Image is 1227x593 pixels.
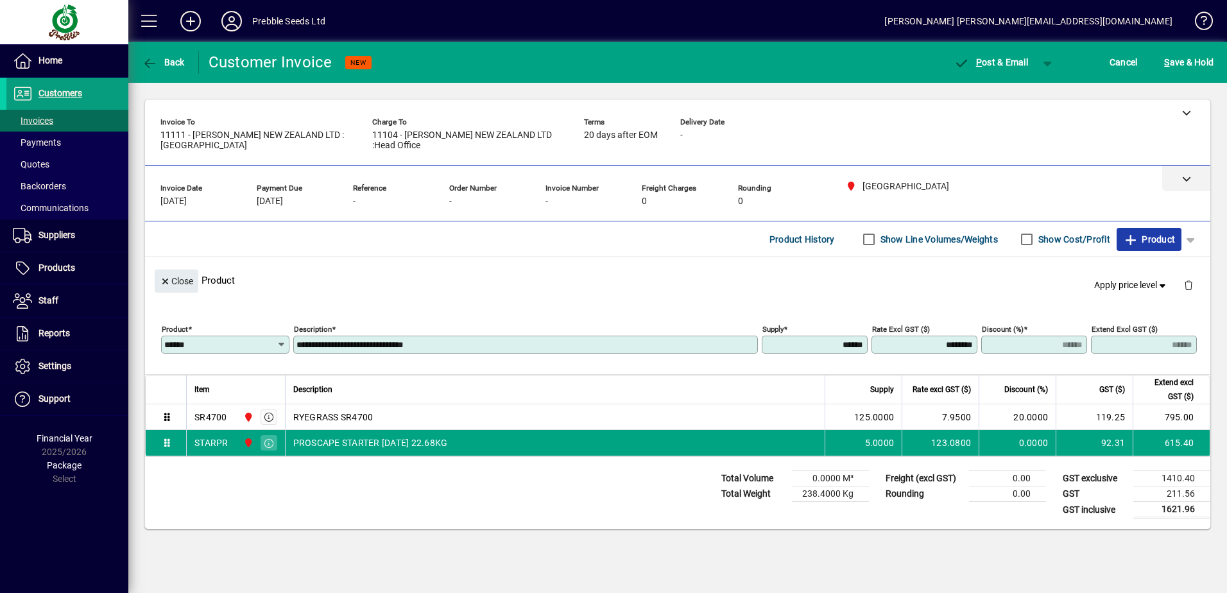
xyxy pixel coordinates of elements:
span: PROSCAPE STARTER [DATE] 22.68KG [293,436,448,449]
td: GST inclusive [1056,502,1133,518]
span: Quotes [13,159,49,169]
div: SR4700 [194,411,227,424]
td: GST exclusive [1056,471,1133,486]
a: Staff [6,285,128,317]
a: Knowledge Base [1185,3,1211,44]
a: Quotes [6,153,128,175]
button: Cancel [1106,51,1141,74]
app-page-header-button: Delete [1173,279,1204,291]
td: 0.0000 [979,430,1056,456]
td: 615.40 [1133,430,1210,456]
td: 211.56 [1133,486,1210,502]
mat-label: Supply [762,325,784,334]
div: [PERSON_NAME] [PERSON_NAME][EMAIL_ADDRESS][DOMAIN_NAME] [884,11,1172,31]
span: - [545,196,548,207]
span: PALMERSTON NORTH [240,436,255,450]
span: Apply price level [1094,279,1169,292]
a: Invoices [6,110,128,132]
span: Supply [870,382,894,397]
span: Package [47,460,82,470]
span: ave & Hold [1164,52,1214,73]
a: Settings [6,350,128,382]
td: Total Weight [715,486,792,502]
a: Reports [6,318,128,350]
app-page-header-button: Back [128,51,199,74]
span: Customers [39,88,82,98]
span: Products [39,262,75,273]
label: Show Line Volumes/Weights [878,233,998,246]
span: P [976,57,982,67]
button: Profile [211,10,252,33]
td: Total Volume [715,471,792,486]
app-page-header-button: Close [151,275,202,286]
span: Rate excl GST ($) [913,382,971,397]
td: 238.4000 Kg [792,486,869,502]
span: Reports [39,328,70,338]
a: Suppliers [6,219,128,252]
mat-label: Product [162,325,188,334]
span: Invoices [13,116,53,126]
button: Save & Hold [1161,51,1217,74]
span: Close [160,271,193,292]
a: Home [6,45,128,77]
td: GST [1056,486,1133,502]
span: Support [39,393,71,404]
span: Settings [39,361,71,371]
span: Product History [769,229,835,250]
span: PALMERSTON NORTH [240,410,255,424]
td: 1410.40 [1133,471,1210,486]
button: Close [155,270,198,293]
button: Product [1117,228,1181,251]
td: 1621.96 [1133,502,1210,518]
a: Payments [6,132,128,153]
mat-label: Discount (%) [982,325,1024,334]
mat-label: Extend excl GST ($) [1092,325,1158,334]
span: RYEGRASS SR4700 [293,411,373,424]
a: Communications [6,197,128,219]
span: [DATE] [160,196,187,207]
div: Prebble Seeds Ltd [252,11,325,31]
span: Payments [13,137,61,148]
div: 123.0800 [910,436,971,449]
span: Home [39,55,62,65]
label: Show Cost/Profit [1036,233,1110,246]
div: STARPR [194,436,228,449]
td: Freight (excl GST) [879,471,969,486]
span: ost & Email [954,57,1028,67]
td: 795.00 [1133,404,1210,430]
span: Staff [39,295,58,305]
span: - [353,196,356,207]
span: [DATE] [257,196,283,207]
span: Financial Year [37,433,92,443]
button: Back [139,51,188,74]
span: Backorders [13,181,66,191]
span: Description [293,382,332,397]
button: Post & Email [947,51,1034,74]
span: GST ($) [1099,382,1125,397]
span: 11111 - [PERSON_NAME] NEW ZEALAND LTD :[GEOGRAPHIC_DATA] [160,130,353,151]
button: Add [170,10,211,33]
span: 11104 - [PERSON_NAME] NEW ZEALAND LTD :Head Office [372,130,565,151]
td: 20.0000 [979,404,1056,430]
span: Communications [13,203,89,213]
span: Item [194,382,210,397]
div: Product [145,257,1210,304]
div: 7.9500 [910,411,971,424]
td: 0.00 [969,486,1046,502]
span: Back [142,57,185,67]
span: 0 [642,196,647,207]
button: Apply price level [1089,274,1174,297]
mat-label: Rate excl GST ($) [872,325,930,334]
button: Delete [1173,270,1204,300]
td: 0.0000 M³ [792,471,869,486]
td: 119.25 [1056,404,1133,430]
td: Rounding [879,486,969,502]
span: 20 days after EOM [584,130,658,141]
a: Support [6,383,128,415]
span: Suppliers [39,230,75,240]
a: Backorders [6,175,128,197]
span: 125.0000 [854,411,894,424]
button: Product History [764,228,840,251]
td: 92.31 [1056,430,1133,456]
td: 0.00 [969,471,1046,486]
